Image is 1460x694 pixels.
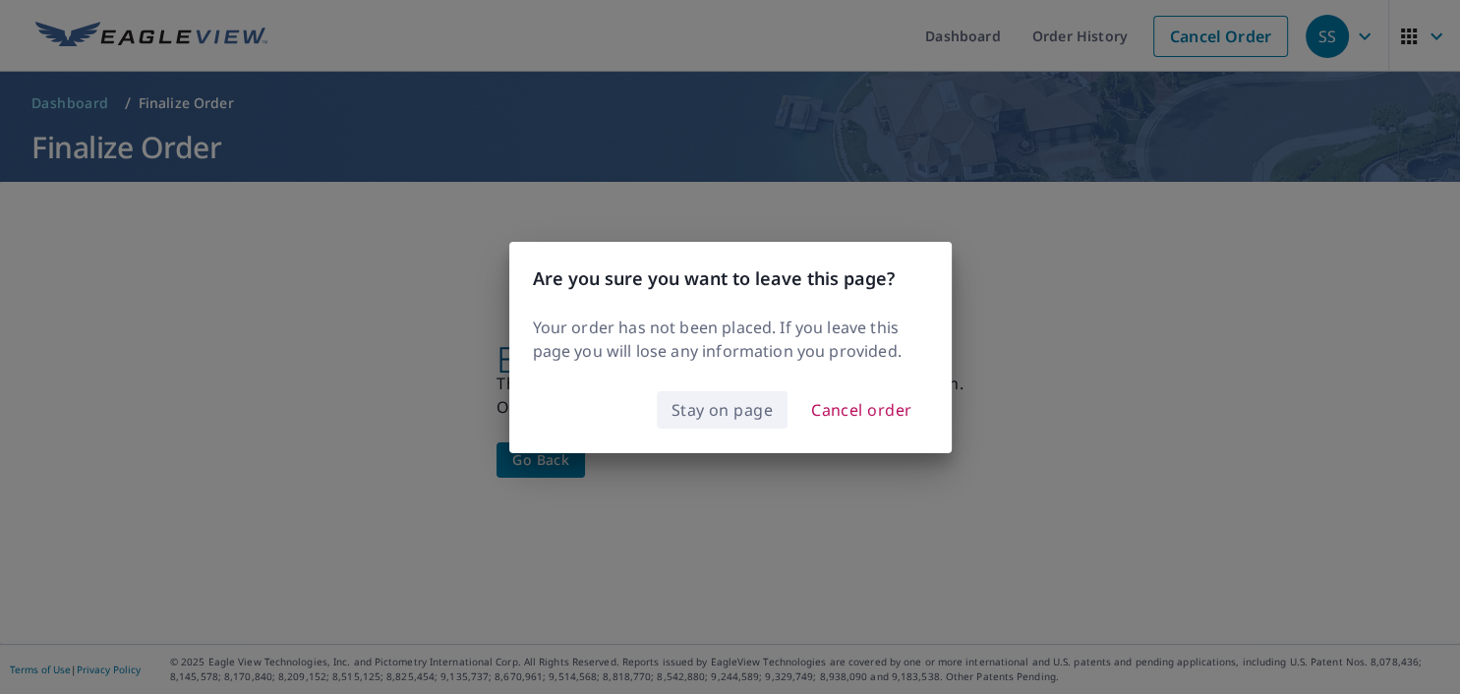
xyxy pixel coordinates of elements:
span: Cancel order [811,396,912,424]
h3: Are you sure you want to leave this page? [533,265,928,292]
button: Cancel order [795,390,928,430]
button: Stay on page [657,391,788,429]
span: Stay on page [672,396,774,424]
p: Your order has not been placed. If you leave this page you will lose any information you provided. [533,316,928,363]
